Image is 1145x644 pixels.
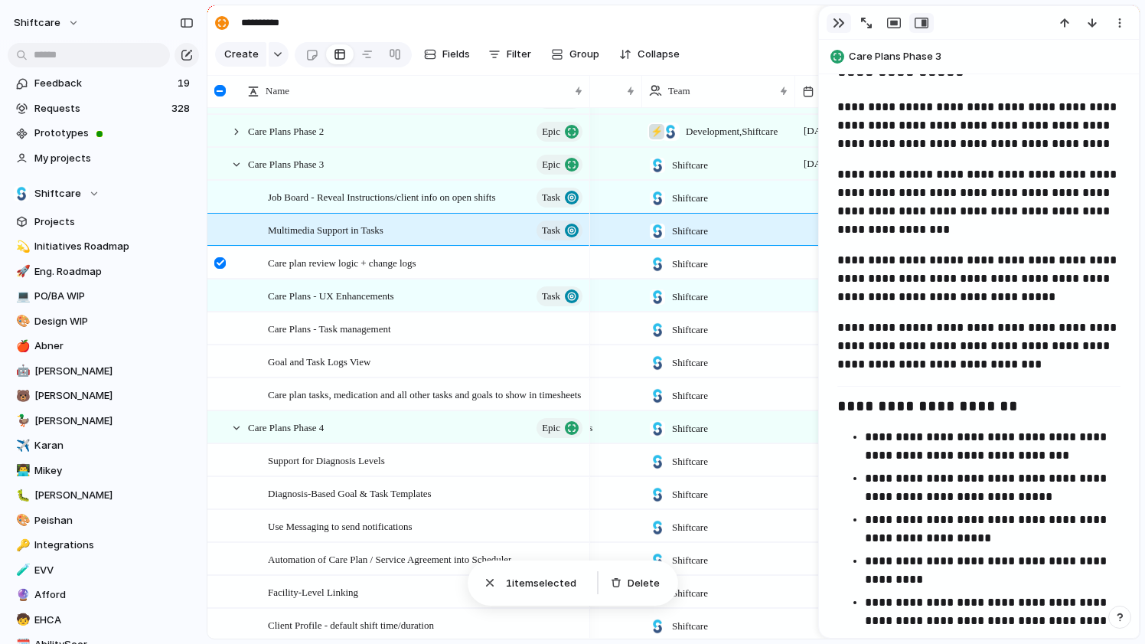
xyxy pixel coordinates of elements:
div: 🚀 [16,263,27,280]
span: EVV [34,563,194,578]
a: 🔑Integrations [8,534,199,557]
span: [DATE] [800,122,840,140]
div: 🤖 [16,362,27,380]
button: 🎨 [14,314,29,329]
a: 🐛[PERSON_NAME] [8,484,199,507]
a: 🤖[PERSON_NAME] [8,360,199,383]
a: 🐻[PERSON_NAME] [8,384,199,407]
a: 🚀Eng. Roadmap [8,260,199,283]
span: Shiftcare [672,553,708,568]
span: Requests [34,101,167,116]
button: Create [215,42,266,67]
span: [DATE] [800,155,840,173]
div: 👨‍💻Mikey [8,459,199,482]
button: 🔑 [14,538,29,553]
span: Abner [34,338,194,354]
span: Facility-Level Linking [268,583,358,600]
div: 🦆 [16,412,27,430]
div: 🐛 [16,487,27,505]
span: My projects [34,151,194,166]
a: Feedback19 [8,72,199,95]
span: Group [569,47,599,62]
span: Shiftcare [672,257,708,272]
span: Team [668,83,690,99]
span: Use Messaging to send notifications [268,517,412,534]
span: 328 [171,101,193,116]
div: 🎨 [16,312,27,330]
button: 🐻 [14,388,29,404]
span: Feedback [34,76,173,91]
span: Support for Diagnosis Levels [268,451,385,469]
span: Epic [542,154,560,175]
span: Goal and Task Logs View [268,352,370,370]
span: Fields [442,47,470,62]
a: 💻PO/BA WIP [8,285,199,308]
button: ✈️ [14,438,29,453]
span: [PERSON_NAME] [34,388,194,404]
button: Collapse [613,42,686,67]
span: Karan [34,438,194,453]
div: 🐻 [16,387,27,405]
a: Prototypes [8,122,199,145]
button: 💻 [14,289,29,304]
span: shiftcare [14,15,60,31]
div: 🧒EHCA [8,609,199,632]
span: Care Plans Phase 3 [849,49,1132,64]
button: 👨‍💻 [14,463,29,479]
button: 🐛 [14,488,29,503]
button: Delete [605,573,666,594]
span: Delete [628,576,660,591]
div: 🎨Design WIP [8,310,199,333]
span: Shiftcare [672,421,708,436]
span: Shiftcare [672,158,708,173]
span: Care Plans Phase 4 [248,418,324,436]
div: 🧒 [16,611,27,629]
button: Fields [418,42,476,67]
a: 💫Initiatives Roadmap [8,235,199,258]
span: Shiftcare [34,186,81,201]
div: 🦆[PERSON_NAME] [8,410,199,433]
span: Shiftcare [672,224,708,239]
span: Care Plans - UX Enhancements [268,286,394,304]
button: shiftcare [7,11,87,35]
a: 🔮Afford [8,584,199,606]
div: 🍎Abner [8,335,199,358]
span: Care plan tasks, medication and all other tasks and goals to show in timesheets [268,385,581,403]
button: Shiftcare [8,182,199,205]
button: 💫 [14,239,29,254]
span: Initiatives Roadmap [34,239,194,254]
span: Name [266,83,289,99]
a: Requests328 [8,97,199,120]
span: Care Plans Phase 2 [248,122,324,139]
span: Shiftcare [672,289,708,305]
button: 🍎 [14,338,29,354]
a: 🎨Peishan [8,509,199,532]
span: Task [542,187,560,208]
span: 19 [178,76,193,91]
button: Epic [537,418,582,438]
span: Care Plans - Task management [268,319,391,337]
span: Diagnosis-Based Goal & Task Templates [268,484,432,502]
div: 💻 [16,288,27,306]
span: Shiftcare [672,487,708,502]
span: Epic [542,121,560,142]
div: 🧪 [16,561,27,579]
div: 🧪EVV [8,559,199,582]
span: Shiftcare [672,322,708,338]
div: ✈️ [16,437,27,455]
span: Shiftcare [672,454,708,469]
div: 🔑 [16,537,27,554]
button: Epic [537,89,582,109]
span: Shiftcare [672,191,708,206]
span: Multimedia Support in Tasks [268,221,383,238]
a: Projects [8,211,199,234]
span: [PERSON_NAME] [34,364,194,379]
button: Task [537,286,582,306]
a: ✈️Karan [8,434,199,457]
